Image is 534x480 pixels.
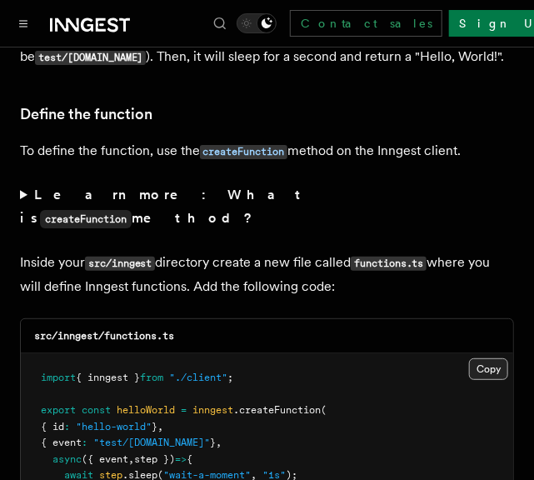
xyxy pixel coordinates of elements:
[169,372,227,383] span: "./client"
[41,437,82,448] span: { event
[233,404,321,416] span: .createFunction
[140,372,163,383] span: from
[157,421,163,432] span: ,
[200,145,287,159] code: createFunction
[64,421,70,432] span: :
[82,437,87,448] span: :
[210,437,216,448] span: }
[216,437,222,448] span: ,
[20,139,514,163] p: To define the function, use the method on the Inngest client.
[227,372,233,383] span: ;
[76,421,152,432] span: "hello-world"
[187,453,192,465] span: {
[20,102,152,126] a: Define the function
[13,13,33,33] button: Toggle navigation
[200,142,287,158] a: createFunction
[40,210,132,228] code: createFunction
[152,421,157,432] span: }
[34,330,174,342] code: src/inngest/functions.ts
[85,257,155,271] code: src/inngest
[290,10,442,37] a: Contact sales
[469,358,508,380] button: Copy
[181,404,187,416] span: =
[237,13,277,33] button: Toggle dark mode
[175,453,187,465] span: =>
[128,453,134,465] span: ,
[321,404,327,416] span: (
[20,187,307,226] strong: Learn more: What is method?
[76,372,140,383] span: { inngest }
[35,51,146,65] code: test/[DOMAIN_NAME]
[82,453,128,465] span: ({ event
[82,404,111,416] span: const
[117,404,175,416] span: helloWorld
[20,251,514,298] p: Inside your directory create a new file called where you will define Inngest functions. Add the f...
[41,421,64,432] span: { id
[192,404,233,416] span: inngest
[134,453,175,465] span: step })
[20,183,514,231] summary: Learn more: What iscreateFunctionmethod?
[41,404,76,416] span: export
[93,437,210,448] span: "test/[DOMAIN_NAME]"
[210,13,230,33] button: Find something...
[52,453,82,465] span: async
[41,372,76,383] span: import
[351,257,427,271] code: functions.ts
